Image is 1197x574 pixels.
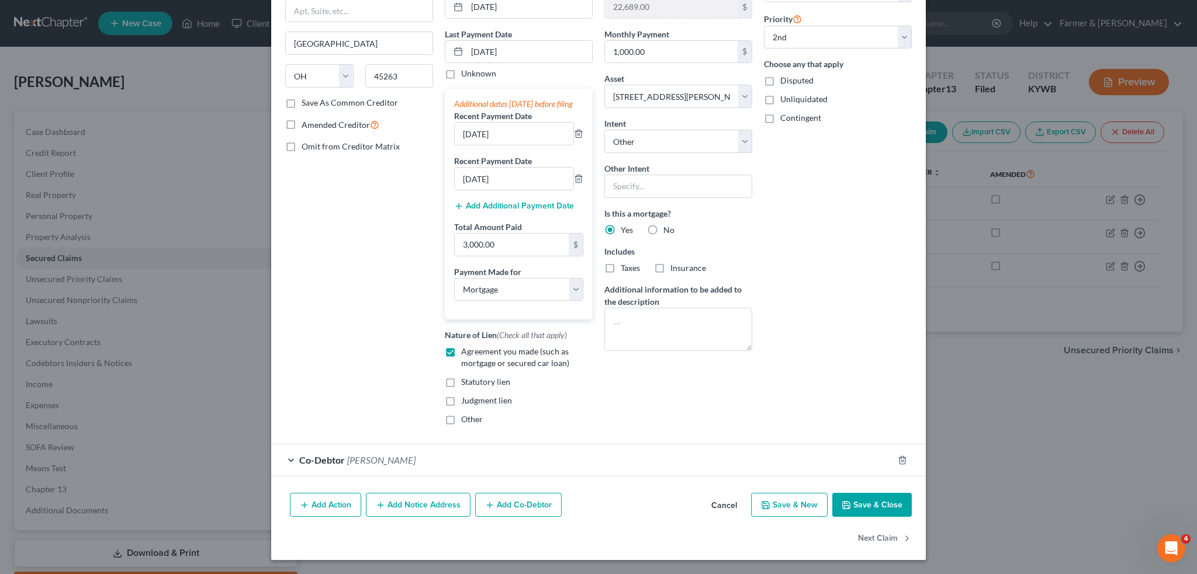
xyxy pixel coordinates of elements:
span: Omit from Creditor Matrix [302,141,400,151]
label: Monthly Payment [604,28,669,40]
span: Other [461,414,483,424]
label: Includes [604,245,752,258]
span: Unliquidated [780,94,828,104]
button: Add Additional Payment Date [454,201,574,211]
span: Judgment lien [461,395,512,405]
span: Disputed [780,75,814,85]
label: Save As Common Creditor [302,97,398,109]
button: Add Action [290,493,361,517]
input: -- [455,123,573,145]
label: Recent Payment Date [454,110,532,122]
button: Next Claim [858,526,912,551]
span: Insurance [670,263,706,273]
input: 0.00 [605,41,738,63]
label: Priority [764,12,802,26]
button: Cancel [702,494,746,517]
label: Last Payment Date [445,28,512,40]
label: Total Amount Paid [454,221,522,233]
span: 4 [1181,534,1191,544]
input: 0.00 [455,234,569,256]
span: Agreement you made (such as mortgage or secured car loan) [461,346,569,368]
div: Additional dates [DATE] before filing [454,98,583,110]
label: Recent Payment Date [454,155,532,167]
label: Choose any that apply [764,58,912,70]
input: -- [455,168,573,190]
button: Save & Close [832,493,912,517]
span: Taxes [621,263,640,273]
button: Save & New [751,493,828,517]
span: (Check all that apply) [497,330,567,340]
span: No [663,225,674,235]
label: Additional information to be added to the description [604,283,752,308]
div: $ [738,41,752,63]
label: Unknown [461,68,496,79]
input: Enter zip... [365,64,434,88]
span: Asset [604,74,624,84]
label: Is this a mortgage? [604,207,752,220]
span: Yes [621,225,633,235]
span: Amended Creditor [302,120,370,130]
span: Co-Debtor [299,454,345,465]
iframe: Intercom live chat [1157,534,1185,562]
span: [PERSON_NAME] [347,454,416,465]
span: Statutory lien [461,377,510,387]
label: Intent [604,117,626,130]
input: Specify... [604,175,752,198]
span: Contingent [780,113,821,123]
label: Other Intent [604,162,649,175]
input: Enter city... [286,32,433,54]
label: Payment Made for [454,266,521,278]
label: Nature of Lien [445,329,567,341]
input: MM/DD/YYYY [467,41,592,63]
div: $ [569,234,583,256]
button: Add Notice Address [366,493,471,517]
button: Add Co-Debtor [475,493,562,517]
